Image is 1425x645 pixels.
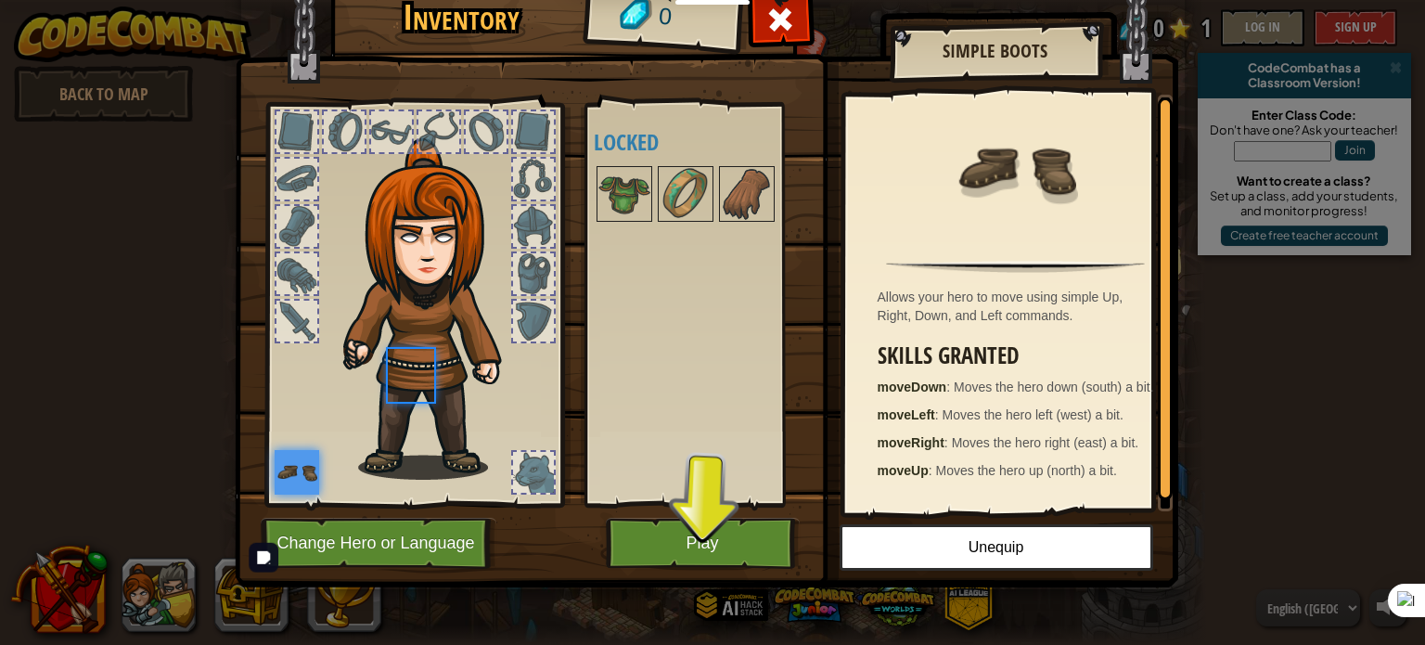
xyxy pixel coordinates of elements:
h2: Simple Boots [908,41,1083,61]
span: Moves the hero right (east) a bit. [952,435,1139,450]
span: : [929,463,936,478]
strong: moveDown [878,380,947,394]
button: Unequip [840,524,1153,571]
span: : [946,380,954,394]
span: : [935,407,943,422]
img: portrait.png [721,168,773,220]
div: Allows your hero to move using simple Up, Right, Down, and Left commands. [878,288,1163,325]
span: Moves the hero down (south) a bit. [954,380,1154,394]
img: portrait.png [598,168,650,220]
strong: moveRight [878,435,944,450]
h4: Locked [594,130,827,154]
img: hair_f2.png [335,138,534,480]
img: portrait.png [956,109,1076,229]
span: Moves the hero left (west) a bit. [943,407,1123,422]
img: hr.png [886,261,1144,273]
span: Moves the hero up (north) a bit. [936,463,1117,478]
h3: Skills Granted [878,343,1163,368]
strong: moveUp [878,463,929,478]
button: Change Hero or Language [261,518,496,569]
button: Play [606,518,800,569]
strong: moveLeft [878,407,935,422]
img: portrait.png [660,168,712,220]
img: portrait.png [275,450,319,495]
span: : [944,435,952,450]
